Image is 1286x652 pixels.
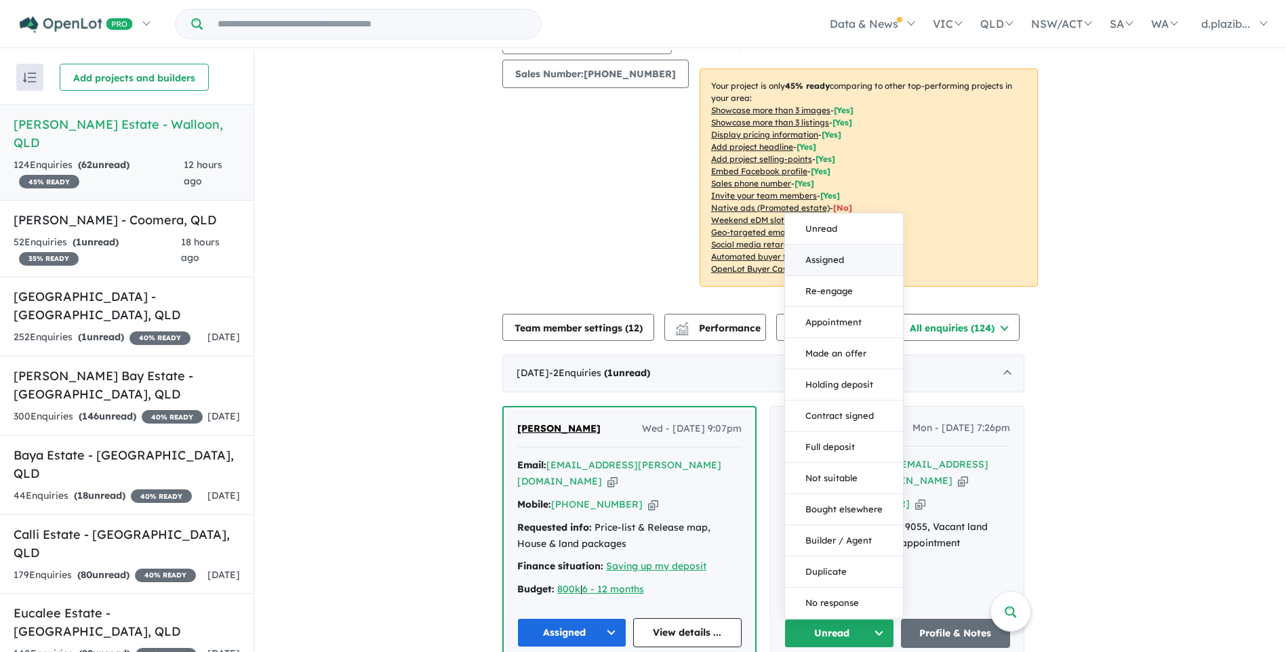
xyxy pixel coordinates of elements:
a: View details ... [633,618,742,647]
span: 146 [82,410,99,422]
u: Add project headline [711,142,793,152]
span: [DATE] [207,569,240,581]
h5: [PERSON_NAME] Bay Estate - [GEOGRAPHIC_DATA] , QLD [14,367,240,403]
div: [DATE] [502,354,1024,392]
img: line-chart.svg [676,322,688,329]
div: Price-list & Release map, House & land packages [517,520,742,552]
span: Mon - [DATE] 7:26pm [912,420,1010,436]
img: Openlot PRO Logo White [20,16,133,33]
h5: [PERSON_NAME] Estate - Walloon , QLD [14,115,240,152]
button: Builder / Agent [785,525,903,556]
strong: ( unread) [78,159,129,171]
button: Unread [784,619,894,648]
button: Not suitable [785,463,903,494]
button: Copy [607,474,618,489]
u: Automated buyer follow-up [711,251,820,262]
button: Re-engage [785,276,903,307]
span: 40 % READY [131,489,192,503]
span: [PERSON_NAME] [517,422,601,434]
strong: Finance situation: [517,560,603,572]
button: Unread [785,213,903,245]
u: Invite your team members [711,190,817,201]
u: Showcase more than 3 listings [711,117,829,127]
button: Team member settings (12) [502,314,654,341]
button: Add projects and builders [60,64,209,91]
span: [ Yes ] [820,190,840,201]
u: Sales phone number [711,178,791,188]
img: bar-chart.svg [675,326,689,335]
span: 12 [628,322,639,334]
strong: Budget: [517,583,555,595]
button: Duplicate [785,556,903,588]
span: Performance [677,322,761,334]
span: [ Yes ] [832,117,852,127]
span: [ Yes ] [795,178,814,188]
h5: [PERSON_NAME] - Coomera , QLD [14,211,240,229]
button: Assigned [517,618,626,647]
span: 18 hours ago [181,236,220,264]
strong: ( unread) [74,489,125,502]
button: Appointment [785,307,903,338]
button: Copy [958,474,968,488]
span: [ Yes ] [797,142,816,152]
span: - 2 Enquir ies [549,367,650,379]
span: [ Yes ] [834,105,853,115]
button: Holding deposit [785,369,903,401]
button: Sales Number:[PHONE_NUMBER] [502,60,689,88]
strong: Requested info: [517,521,592,533]
b: 45 % ready [785,81,830,91]
button: Full deposit [785,432,903,463]
button: All enquiries (124) [897,314,1020,341]
span: 40 % READY [135,569,196,582]
a: Profile & Notes [901,619,1011,648]
strong: Mobile: [517,498,551,510]
a: 6 - 12 months [582,583,644,595]
span: 45 % READY [19,175,79,188]
u: Geo-targeted email & SMS [711,227,816,237]
span: Wed - [DATE] 9:07pm [642,421,742,437]
div: 179 Enquir ies [14,567,196,584]
div: 44 Enquir ies [14,488,192,504]
img: sort.svg [23,73,37,83]
u: 800k [557,583,580,595]
span: [No] [833,203,852,213]
button: No response [785,588,903,618]
strong: ( unread) [78,331,124,343]
span: [DATE] [207,331,240,343]
u: Add project selling-points [711,154,812,164]
span: 80 [81,569,92,581]
a: [PERSON_NAME] [517,421,601,437]
span: [ Yes ] [822,129,841,140]
span: 18 [77,489,88,502]
h5: Baya Estate - [GEOGRAPHIC_DATA] , QLD [14,446,240,483]
span: 62 [81,159,92,171]
div: 300 Enquir ies [14,409,203,425]
u: Native ads (Promoted estate) [711,203,830,213]
input: Try estate name, suburb, builder or developer [205,9,538,39]
strong: Email: [517,459,546,471]
u: Weekend eDM slots [711,215,788,225]
span: d.plazib... [1201,17,1250,30]
div: 52 Enquir ies [14,235,181,267]
button: Performance [664,314,766,341]
span: [DATE] [207,489,240,502]
button: Made an offer [785,338,903,369]
h5: Calli Estate - [GEOGRAPHIC_DATA] , QLD [14,525,240,562]
div: Unread [784,213,904,619]
span: 40 % READY [129,331,190,345]
u: Display pricing information [711,129,818,140]
h5: [GEOGRAPHIC_DATA] - [GEOGRAPHIC_DATA] , QLD [14,287,240,324]
strong: ( unread) [604,367,650,379]
span: [ Yes ] [816,154,835,164]
strong: ( unread) [77,569,129,581]
a: [EMAIL_ADDRESS][PERSON_NAME][DOMAIN_NAME] [517,459,721,487]
u: Embed Facebook profile [711,166,807,176]
button: Contract signed [785,401,903,432]
span: 1 [76,236,81,248]
button: CSV download [776,314,886,341]
button: Copy [648,497,658,512]
a: [PHONE_NUMBER] [551,498,643,510]
a: Saving up my deposit [606,560,706,572]
div: 124 Enquir ies [14,157,184,190]
div: 252 Enquir ies [14,329,190,346]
